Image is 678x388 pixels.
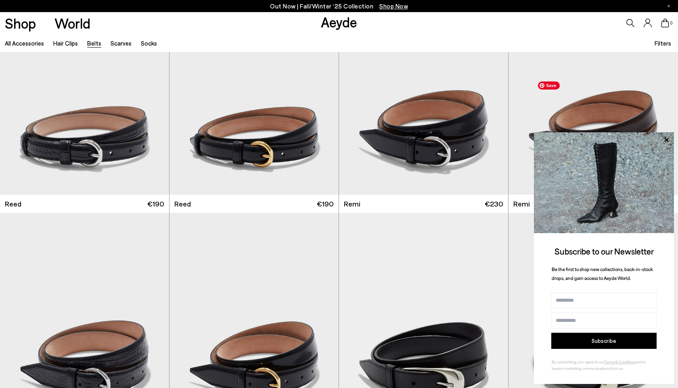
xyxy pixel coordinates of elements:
[655,40,671,47] span: Filters
[508,195,678,213] a: Remi €230
[87,40,101,47] a: Belts
[551,333,657,349] button: Subscribe
[485,199,503,209] span: €230
[5,40,44,47] a: All accessories
[54,16,90,30] a: World
[552,359,604,364] span: By subscribing, you agree to our
[321,13,357,30] a: Aeyde
[513,199,530,209] span: Remi
[552,266,653,281] span: Be the first to shop new collections, back-in-stock drops, and gain access to Aeyde World.
[5,16,36,30] a: Shop
[669,21,673,25] span: 0
[5,199,21,209] span: Reed
[604,359,636,364] a: Terms & Conditions
[111,40,132,47] a: Scarves
[174,199,191,209] span: Reed
[169,195,339,213] a: Reed €190
[379,2,408,10] span: Navigate to /collections/new-in
[141,40,157,47] a: Socks
[53,40,78,47] a: Hair Clips
[555,246,654,256] span: Subscribe to our Newsletter
[534,132,674,233] img: 2a6287a1333c9a56320fd6e7b3c4a9a9.jpg
[661,19,669,27] a: 0
[270,1,408,11] p: Out Now | Fall/Winter ‘25 Collection
[317,199,334,209] span: €190
[344,199,360,209] span: Remi
[339,195,508,213] a: Remi €230
[538,81,560,90] span: Save
[147,199,164,209] span: €190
